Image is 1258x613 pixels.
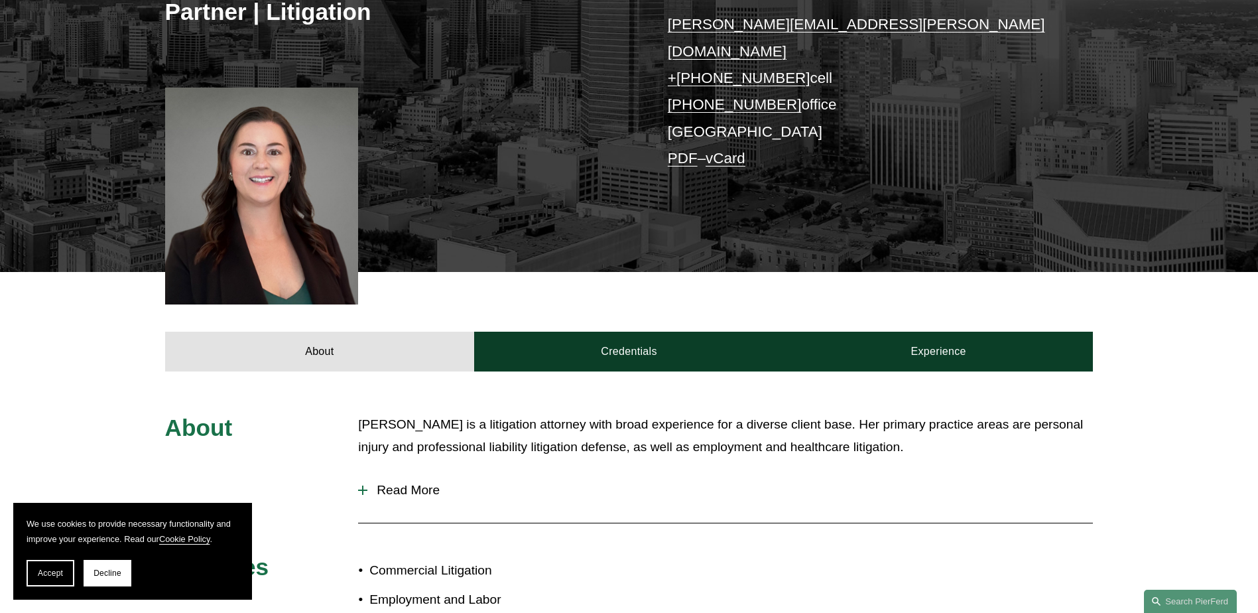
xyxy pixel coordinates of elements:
p: Commercial Litigation [369,559,629,582]
button: Accept [27,560,74,586]
p: [PERSON_NAME] is a litigation attorney with broad experience for a diverse client base. Her prima... [358,413,1093,459]
button: Decline [84,560,131,586]
p: cell office [GEOGRAPHIC_DATA] – [668,11,1054,172]
a: [PHONE_NUMBER] [668,96,802,113]
a: Search this site [1144,590,1237,613]
a: About [165,332,475,372]
span: Accept [38,569,63,578]
button: Read More [358,473,1093,508]
a: [PERSON_NAME][EMAIL_ADDRESS][PERSON_NAME][DOMAIN_NAME] [668,16,1045,59]
p: Employment and Labor [369,588,629,612]
a: Credentials [474,332,784,372]
p: We use cookies to provide necessary functionality and improve your experience. Read our . [27,516,239,547]
a: Cookie Policy [159,534,210,544]
section: Cookie banner [13,503,252,600]
a: Experience [784,332,1094,372]
span: Decline [94,569,121,578]
span: About [165,415,233,441]
a: PDF [668,150,698,167]
a: vCard [706,150,745,167]
span: Read More [367,483,1093,498]
a: + [668,70,676,86]
a: [PHONE_NUMBER] [676,70,810,86]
